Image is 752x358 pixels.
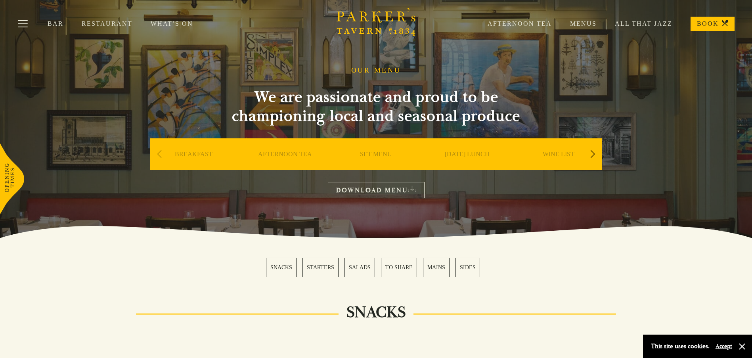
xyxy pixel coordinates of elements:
a: AFTERNOON TEA [258,150,312,182]
div: 4 / 9 [424,138,511,194]
a: WINE LIST [543,150,574,182]
h2: SNACKS [339,303,413,322]
a: 2 / 6 [302,258,339,277]
div: Next slide [587,145,598,163]
a: 6 / 6 [455,258,480,277]
button: Accept [716,343,732,350]
div: 2 / 9 [241,138,329,194]
a: 1 / 6 [266,258,297,277]
a: 5 / 6 [423,258,450,277]
a: SET MENU [360,150,392,182]
div: 5 / 9 [515,138,602,194]
a: 4 / 6 [381,258,417,277]
div: 1 / 9 [150,138,237,194]
a: BREAKFAST [175,150,212,182]
a: [DATE] LUNCH [445,150,490,182]
p: This site uses cookies. [651,341,710,352]
h1: OUR MENU [351,66,401,75]
a: 3 / 6 [344,258,375,277]
div: 3 / 9 [333,138,420,194]
a: DOWNLOAD MENU [328,182,425,198]
div: Previous slide [154,145,165,163]
h2: We are passionate and proud to be championing local and seasonal produce [218,88,535,126]
button: Close and accept [738,343,746,350]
